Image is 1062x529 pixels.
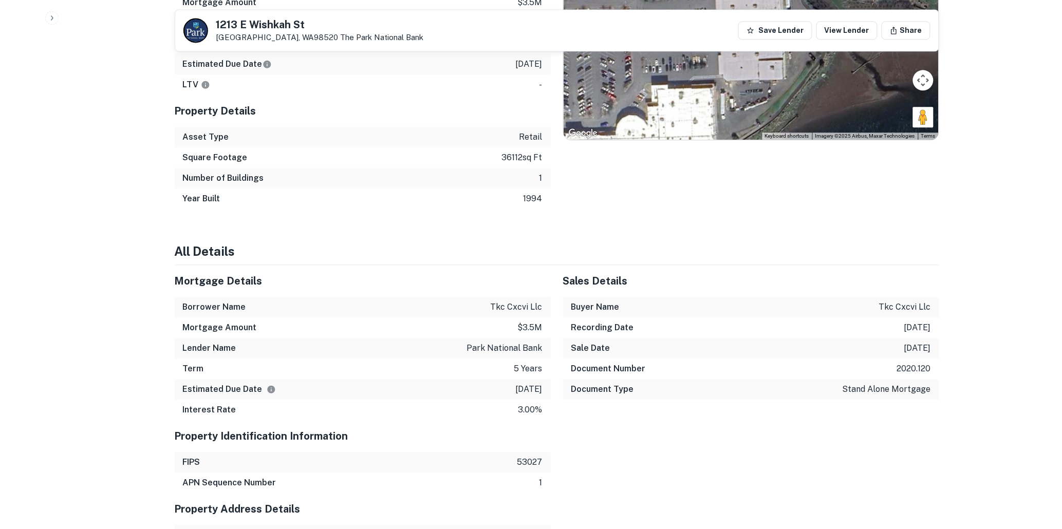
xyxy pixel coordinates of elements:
h6: LTV [183,79,210,91]
p: 5 years [514,363,543,375]
a: Open this area in Google Maps (opens a new window) [566,126,600,140]
h6: Borrower Name [183,301,246,313]
a: Terms [921,133,936,139]
p: 2020.120 [897,363,931,375]
button: Share [882,21,930,40]
p: park national bank [467,342,543,354]
p: tkc cxcvi llc [879,301,931,313]
h6: Number of Buildings [183,172,264,184]
svg: Estimate is based on a standard schedule for this type of loan. [263,60,272,69]
p: stand alone mortgage [843,383,931,395]
p: retail [519,131,543,143]
h6: Term [183,363,204,375]
p: 36112 sq ft [502,152,543,164]
a: View Lender [816,21,878,40]
h6: Estimated Due Date [183,58,272,70]
h6: Estimated Due Date [183,383,276,395]
h5: Property Identification Information [175,428,551,444]
p: - [539,79,543,91]
h6: Buyer Name [571,301,620,313]
h5: Mortgage Details [175,273,551,289]
p: $3.5m [518,322,543,334]
svg: LTVs displayed on the website are for informational purposes only and may be reported incorrectly... [201,80,210,89]
p: [DATE] [904,322,931,334]
img: Google [566,126,600,140]
h6: APN Sequence Number [183,477,276,489]
a: The Park National Bank [341,33,424,42]
h6: FIPS [183,456,200,468]
h6: Document Number [571,363,646,375]
h6: Sale Date [571,342,610,354]
button: Keyboard shortcuts [765,133,809,140]
p: 3.00% [518,404,543,416]
p: tkc cxcvi llc [491,301,543,313]
button: Drag Pegman onto the map to open Street View [913,107,934,127]
h5: 1213 E Wishkah St [216,20,424,30]
h4: All Details [175,242,939,260]
h6: Mortgage Amount [183,322,257,334]
h6: Document Type [571,383,634,395]
h6: Lender Name [183,342,236,354]
p: 1 [539,172,543,184]
iframe: Chat Widget [1011,447,1062,496]
button: Map camera controls [913,70,934,90]
p: [DATE] [516,383,543,395]
span: Imagery ©2025 Airbus, Maxar Technologies [815,133,915,139]
h6: Asset Type [183,131,229,143]
h6: Square Footage [183,152,248,164]
button: Save Lender [738,21,812,40]
p: 1 [539,477,543,489]
p: [DATE] [516,58,543,70]
h5: Sales Details [563,273,939,289]
h6: Recording Date [571,322,634,334]
h6: Interest Rate [183,404,236,416]
svg: Estimate is based on a standard schedule for this type of loan. [267,385,276,394]
p: [GEOGRAPHIC_DATA], WA98520 [216,33,424,42]
h6: Year Built [183,193,220,205]
h5: Property Details [175,103,551,119]
p: 53027 [517,456,543,468]
p: 1994 [524,193,543,205]
h5: Property Address Details [175,501,551,517]
p: [DATE] [904,342,931,354]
